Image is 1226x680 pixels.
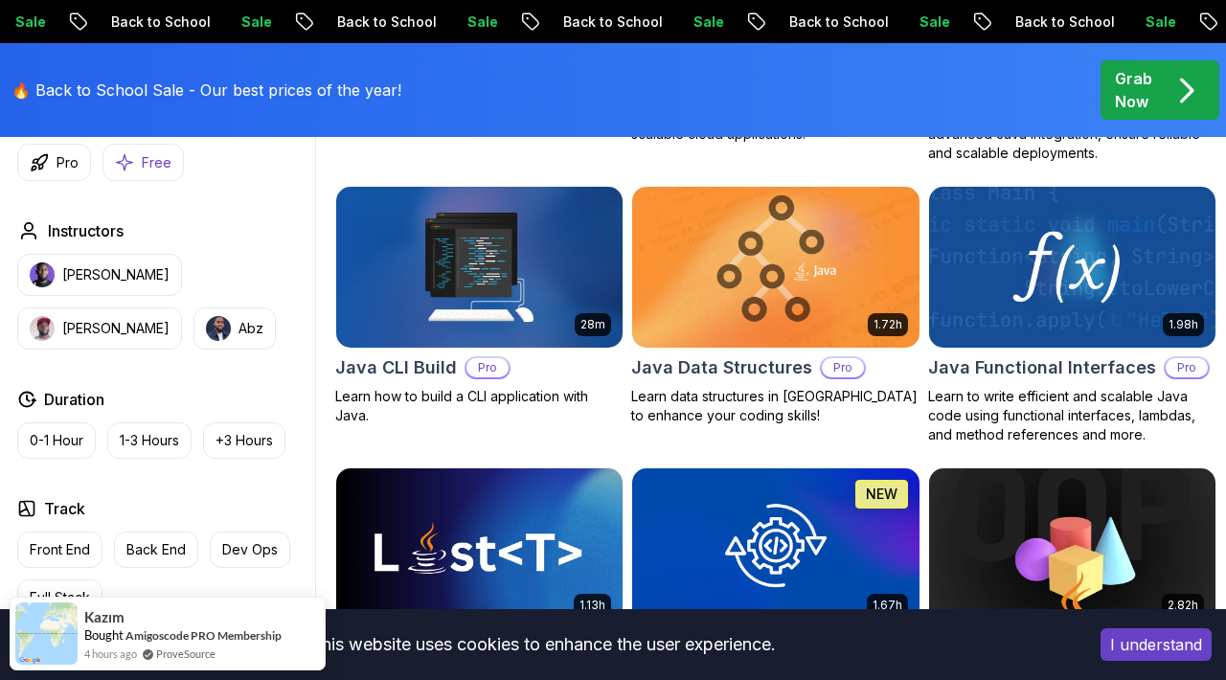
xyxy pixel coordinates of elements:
button: 1-3 Hours [107,422,192,459]
p: Pro [466,358,509,377]
button: instructor imgAbz [193,307,276,350]
p: [PERSON_NAME] [62,265,170,284]
p: Free [142,153,171,172]
p: Back to School [738,12,868,32]
p: Back End [126,540,186,559]
h2: Java Data Structures [631,354,812,381]
h2: Java Functional Interfaces [928,354,1156,381]
p: +3 Hours [216,431,273,450]
p: 1.13h [579,598,605,613]
img: Java Functional Interfaces card [929,187,1215,348]
a: Java CLI Build card28mJava CLI BuildProLearn how to build a CLI application with Java. [335,186,624,424]
span: Kazım [84,609,125,625]
img: instructor img [206,316,231,341]
img: Java Object Oriented Programming card [929,468,1215,629]
p: Pro [1166,358,1208,377]
p: Sale [416,12,477,32]
a: Java Functional Interfaces card1.98hJava Functional InterfacesProLearn to write efficient and sca... [928,186,1216,444]
h2: Instructors [48,219,124,242]
p: Pro [822,358,864,377]
p: Back to School [964,12,1094,32]
p: 1-3 Hours [120,431,179,450]
button: Pro [17,144,91,181]
p: 28m [580,317,605,332]
button: instructor img[PERSON_NAME] [17,307,182,350]
a: Amigoscode PRO Membership [125,628,282,643]
img: Java Integration Testing card [632,468,919,628]
button: 0-1 Hour [17,422,96,459]
p: Abz [238,319,263,338]
h2: Java CLI Build [335,354,457,381]
p: 1.72h [874,317,902,332]
button: Dev Ops [210,532,290,568]
img: instructor img [30,316,55,341]
button: Full Stack [17,579,102,616]
button: instructor img[PERSON_NAME] [17,254,182,296]
p: Back to School [511,12,642,32]
p: Learn how to build a CLI application with Java. [335,387,624,425]
p: Dev Ops [222,540,278,559]
button: Back End [114,532,198,568]
div: This website uses cookies to enhance the user experience. [14,623,1072,666]
p: Back to School [59,12,190,32]
img: Java Data Structures card [632,187,919,347]
button: Free [102,144,184,181]
p: Pro [57,153,79,172]
p: Learn data structures in [GEOGRAPHIC_DATA] to enhance your coding skills! [631,387,919,425]
p: Sale [190,12,251,32]
span: 4 hours ago [84,646,137,662]
img: Java CLI Build card [336,187,623,347]
a: Java Data Structures card1.72hJava Data StructuresProLearn data structures in [GEOGRAPHIC_DATA] t... [631,186,919,424]
h2: Track [44,497,85,520]
button: Front End [17,532,102,568]
p: 1.67h [873,598,902,613]
h2: Duration [44,388,104,411]
p: Front End [30,540,90,559]
p: Sale [868,12,929,32]
p: Back to School [285,12,416,32]
img: Java Generics card [336,468,623,628]
p: Grab Now [1115,67,1152,113]
p: Learn to write efficient and scalable Java code using functional interfaces, lambdas, and method ... [928,387,1216,444]
p: [PERSON_NAME] [62,319,170,338]
img: provesource social proof notification image [15,602,78,665]
p: 0-1 Hour [30,431,83,450]
p: 1.98h [1169,317,1198,332]
button: Accept cookies [1101,628,1212,661]
a: ProveSource [156,646,216,662]
p: Full Stack [30,588,90,607]
p: Sale [1094,12,1155,32]
p: NEW [866,485,897,504]
p: 🔥 Back to School Sale - Our best prices of the year! [11,79,401,102]
p: 2.82h [1168,598,1198,613]
span: Bought [84,627,124,643]
p: Sale [642,12,703,32]
button: +3 Hours [203,422,285,459]
img: instructor img [30,262,55,287]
